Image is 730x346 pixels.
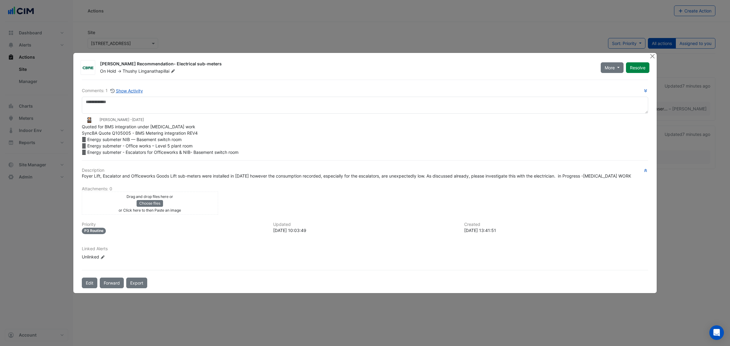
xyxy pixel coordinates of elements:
div: P3 Routine [82,228,106,234]
span: -> [117,68,121,74]
h6: Updated [273,222,457,227]
button: Show Activity [110,87,143,94]
h6: Linked Alerts [82,246,648,251]
span: 2025-09-18 10:09:25 [132,117,144,122]
div: Open Intercom Messenger [709,325,724,340]
h6: Attachments: 0 [82,186,648,192]
span: Linganathapillai [138,68,176,74]
span: On Hold [100,68,116,74]
div: Unlinked [82,254,155,260]
div: [DATE] 13:41:51 [464,227,648,234]
small: [PERSON_NAME] - [99,117,144,123]
div: [PERSON_NAME] Recommendation- Electrical sub-meters [100,61,593,68]
button: More [601,62,624,73]
button: Edit [82,278,97,288]
span: Thushy [123,68,137,74]
small: or Click here to then Paste an image [119,208,181,213]
small: Drag and drop files here or [127,194,173,199]
h6: Created [464,222,648,227]
div: Comments: 1 [82,87,143,94]
div: [DATE] 10:03:49 [273,227,457,234]
button: Close [649,53,655,59]
button: Choose files [137,200,163,207]
button: Forward [100,278,124,288]
span: More [605,64,615,71]
img: CBRE Charter Hall [81,65,95,71]
fa-icon: Edit Linked Alerts [100,255,105,259]
h6: Description [82,168,648,173]
a: Export [126,278,147,288]
h6: Priority [82,222,266,227]
span: Foyer Lift, Escalator and Officeworks Goods Lift sub-meters were installed in [DATE] however the ... [82,173,631,178]
span: Quoted for BMS integration under [MEDICAL_DATA] work SyncBA Quote Q105005 - BMS Metering integrat... [82,124,238,155]
button: Resolve [626,62,649,73]
img: Craigalan Synchronous [82,116,97,123]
